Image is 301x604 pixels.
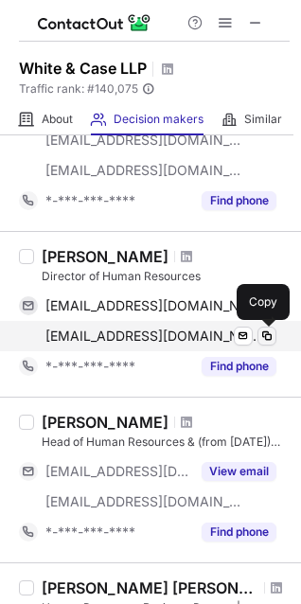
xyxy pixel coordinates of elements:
span: About [42,112,73,127]
span: [EMAIL_ADDRESS][DOMAIN_NAME] [45,493,242,510]
div: [PERSON_NAME] [PERSON_NAME] S [42,578,258,597]
button: Reveal Button [202,357,276,376]
span: [EMAIL_ADDRESS][DOMAIN_NAME] [45,162,242,179]
div: [PERSON_NAME] [42,247,168,266]
button: Reveal Button [202,191,276,210]
span: [EMAIL_ADDRESS][DOMAIN_NAME] [45,328,262,345]
span: Similar [244,112,282,127]
span: Decision makers [114,112,204,127]
span: [EMAIL_ADDRESS][DOMAIN_NAME] [45,297,262,314]
button: Reveal Button [202,523,276,542]
span: [EMAIL_ADDRESS][DOMAIN_NAME] [45,463,190,480]
img: ContactOut v5.3.10 [38,11,151,34]
div: [PERSON_NAME] [42,413,168,432]
span: Traffic rank: # 140,075 [19,82,138,96]
span: [EMAIL_ADDRESS][DOMAIN_NAME] [45,132,242,149]
button: Reveal Button [202,462,276,481]
div: Director of Human Resources [42,268,290,285]
div: Head of Human Resources & (from [DATE]) Director of Human Resources [42,434,290,451]
h1: White & Case LLP [19,57,147,80]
